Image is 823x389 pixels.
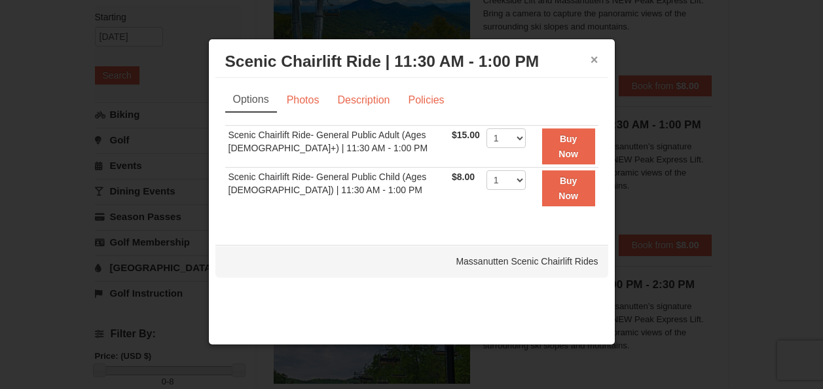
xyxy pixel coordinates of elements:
a: Description [329,88,398,113]
a: Policies [399,88,452,113]
button: Buy Now [542,170,595,206]
strong: Buy Now [558,176,578,200]
button: × [591,53,598,66]
div: Massanutten Scenic Chairlift Rides [215,245,608,278]
a: Photos [278,88,328,113]
td: Scenic Chairlift Ride- General Public Child (Ages [DEMOGRAPHIC_DATA]) | 11:30 AM - 1:00 PM [225,168,448,209]
td: Scenic Chairlift Ride- General Public Adult (Ages [DEMOGRAPHIC_DATA]+) | 11:30 AM - 1:00 PM [225,126,448,168]
h3: Scenic Chairlift Ride | 11:30 AM - 1:00 PM [225,52,598,71]
strong: Buy Now [558,134,578,158]
button: Buy Now [542,128,595,164]
span: $8.00 [452,172,475,182]
span: $15.00 [452,130,480,140]
a: Options [225,88,277,113]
